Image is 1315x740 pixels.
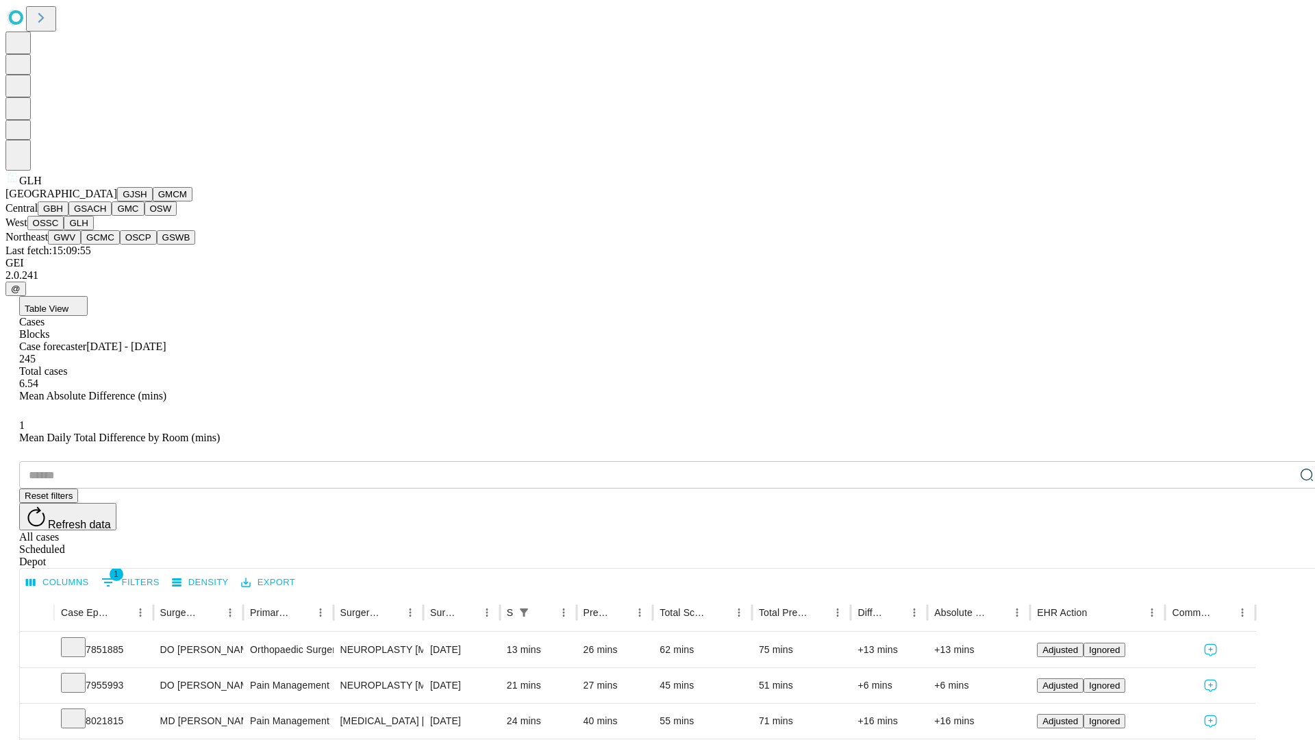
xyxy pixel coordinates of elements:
div: Primary Service [250,607,290,618]
button: Sort [201,603,221,622]
button: Menu [905,603,924,622]
button: Export [238,572,299,593]
button: Menu [477,603,497,622]
button: Expand [27,639,47,663]
div: 40 mins [584,704,647,739]
span: Adjusted [1042,716,1078,726]
button: Show filters [514,603,534,622]
button: Menu [401,603,420,622]
span: Total cases [19,365,67,377]
button: Sort [710,603,729,622]
button: Ignored [1084,678,1125,693]
span: Mean Daily Total Difference by Room (mins) [19,432,220,443]
div: Surgeon Name [160,607,200,618]
button: Ignored [1084,643,1125,657]
div: Surgery Name [340,607,380,618]
button: Expand [27,674,47,698]
div: Predicted In Room Duration [584,607,610,618]
div: Orthopaedic Surgery [250,632,326,667]
div: Scheduled In Room Duration [507,607,513,618]
button: GMC [112,201,144,216]
span: Table View [25,304,68,314]
span: Reset filters [25,491,73,501]
button: OSW [145,201,177,216]
span: Ignored [1089,680,1120,691]
button: Sort [1214,603,1233,622]
div: 75 mins [759,632,844,667]
div: +13 mins [934,632,1023,667]
span: Case forecaster [19,341,86,352]
div: 2.0.241 [5,269,1310,282]
button: OSSC [27,216,64,230]
div: 62 mins [660,632,745,667]
button: OSCP [120,230,157,245]
button: Sort [112,603,131,622]
div: +13 mins [857,632,920,667]
span: Mean Absolute Difference (mins) [19,390,166,402]
span: Refresh data [48,519,111,530]
span: Central [5,202,38,214]
div: EHR Action [1037,607,1087,618]
div: +6 mins [857,668,920,703]
button: Sort [809,603,828,622]
button: Menu [1233,603,1252,622]
div: [DATE] [430,632,493,667]
button: GWV [48,230,81,245]
button: Adjusted [1037,714,1084,728]
div: Difference [857,607,884,618]
div: MD [PERSON_NAME] [PERSON_NAME] Md [160,704,236,739]
button: GBH [38,201,68,216]
div: 51 mins [759,668,844,703]
div: Pain Management [250,704,326,739]
div: DO [PERSON_NAME] [PERSON_NAME] Do [160,632,236,667]
div: [MEDICAL_DATA] [MEDICAL_DATA] [340,704,416,739]
div: 27 mins [584,668,647,703]
button: GLH [64,216,93,230]
div: NEUROPLASTY [MEDICAL_DATA] AT [GEOGRAPHIC_DATA] [340,668,416,703]
div: 71 mins [759,704,844,739]
button: GSWB [157,230,196,245]
button: Menu [131,603,150,622]
button: Sort [381,603,401,622]
span: Ignored [1089,645,1120,655]
div: 7851885 [61,632,147,667]
div: 55 mins [660,704,745,739]
div: Absolute Difference [934,607,987,618]
div: 8021815 [61,704,147,739]
button: Menu [630,603,649,622]
button: Sort [611,603,630,622]
button: Show filters [98,571,163,593]
button: Menu [221,603,240,622]
div: +6 mins [934,668,1023,703]
div: 24 mins [507,704,570,739]
div: NEUROPLASTY [MEDICAL_DATA] AT [GEOGRAPHIC_DATA] [340,632,416,667]
button: Ignored [1084,714,1125,728]
span: 6.54 [19,378,38,389]
div: DO [PERSON_NAME] [PERSON_NAME] Do [160,668,236,703]
span: @ [11,284,21,294]
span: West [5,217,27,228]
button: Menu [311,603,330,622]
span: GLH [19,175,42,186]
button: Reset filters [19,489,78,503]
button: Sort [988,603,1007,622]
div: 26 mins [584,632,647,667]
div: +16 mins [857,704,920,739]
button: Menu [1007,603,1027,622]
button: Adjusted [1037,643,1084,657]
div: Case Epic Id [61,607,110,618]
span: 1 [110,567,123,581]
div: 45 mins [660,668,745,703]
span: Last fetch: 15:09:55 [5,245,91,256]
div: 21 mins [507,668,570,703]
button: Expand [27,710,47,734]
span: Adjusted [1042,680,1078,691]
div: [DATE] [430,668,493,703]
span: 245 [19,353,36,365]
button: Menu [828,603,847,622]
button: Refresh data [19,503,116,530]
button: Sort [458,603,477,622]
div: Pain Management [250,668,326,703]
button: Table View [19,296,88,316]
button: Menu [554,603,573,622]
